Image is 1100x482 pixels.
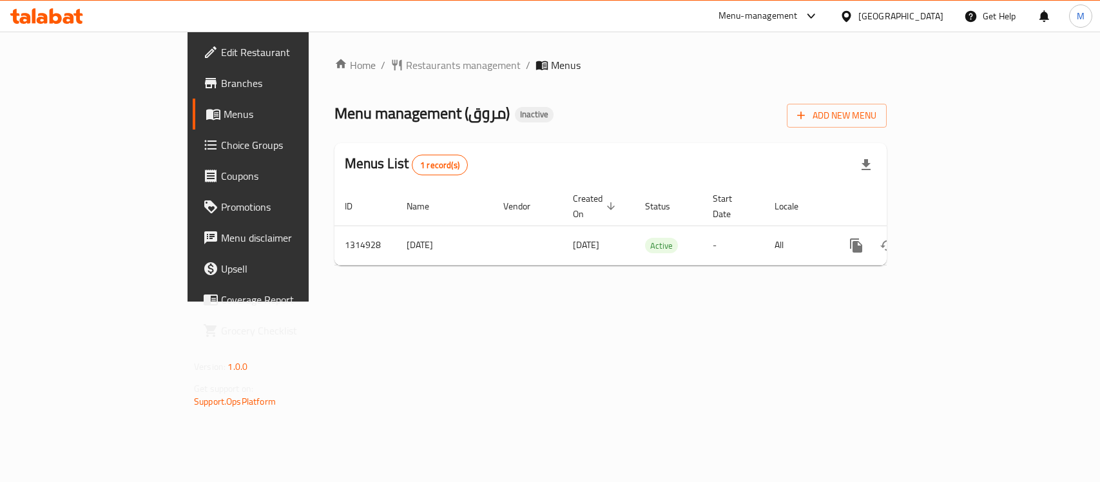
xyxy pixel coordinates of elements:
[227,358,247,375] span: 1.0.0
[573,236,599,253] span: [DATE]
[713,191,749,222] span: Start Date
[221,75,361,91] span: Branches
[841,230,872,261] button: more
[193,284,371,315] a: Coverage Report
[193,315,371,346] a: Grocery Checklist
[573,191,619,222] span: Created On
[719,8,798,24] div: Menu-management
[872,230,903,261] button: Change Status
[194,358,226,375] span: Version:
[193,222,371,253] a: Menu disclaimer
[412,155,468,175] div: Total records count
[193,37,371,68] a: Edit Restaurant
[797,108,876,124] span: Add New Menu
[503,198,547,214] span: Vendor
[515,107,554,122] div: Inactive
[702,226,764,265] td: -
[831,187,975,226] th: Actions
[406,57,521,73] span: Restaurants management
[381,57,385,73] li: /
[193,253,371,284] a: Upsell
[193,130,371,160] a: Choice Groups
[193,68,371,99] a: Branches
[851,149,882,180] div: Export file
[193,160,371,191] a: Coupons
[407,198,446,214] span: Name
[645,238,678,253] span: Active
[193,99,371,130] a: Menus
[396,226,493,265] td: [DATE]
[221,261,361,276] span: Upsell
[551,57,581,73] span: Menus
[221,323,361,338] span: Grocery Checklist
[224,106,361,122] span: Menus
[764,226,831,265] td: All
[645,198,687,214] span: Status
[1077,9,1085,23] span: M
[787,104,887,128] button: Add New Menu
[221,292,361,307] span: Coverage Report
[221,230,361,246] span: Menu disclaimer
[775,198,815,214] span: Locale
[193,191,371,222] a: Promotions
[526,57,530,73] li: /
[334,57,887,73] nav: breadcrumb
[345,154,468,175] h2: Menus List
[221,168,361,184] span: Coupons
[391,57,521,73] a: Restaurants management
[334,99,510,128] span: Menu management ( مروق )
[515,109,554,120] span: Inactive
[221,199,361,215] span: Promotions
[194,393,276,410] a: Support.OpsPlatform
[221,137,361,153] span: Choice Groups
[194,380,253,397] span: Get support on:
[334,187,975,265] table: enhanced table
[221,44,361,60] span: Edit Restaurant
[345,198,369,214] span: ID
[412,159,467,171] span: 1 record(s)
[858,9,943,23] div: [GEOGRAPHIC_DATA]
